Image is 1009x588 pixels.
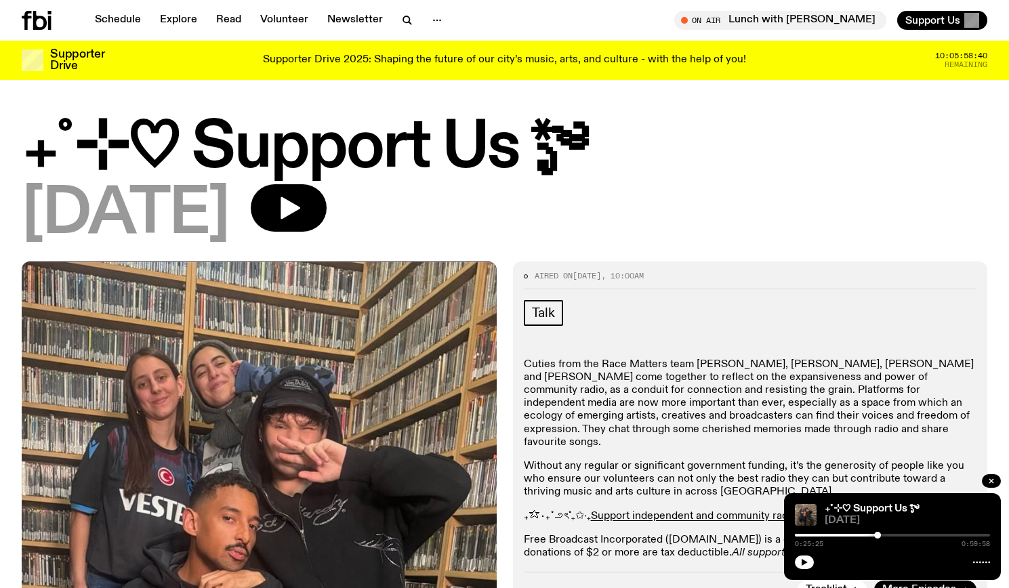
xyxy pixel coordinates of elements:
span: 10:05:58:40 [935,52,987,60]
span: 0:59:58 [962,541,990,547]
span: Aired on [535,270,573,281]
a: Talk [524,300,563,326]
a: Explore [152,11,205,30]
a: Volunteer [252,11,316,30]
p: Without any regular or significant government funding, it’s the generosity of people like you who... [524,460,977,499]
p: Cuties from the Race Matters team [PERSON_NAME], [PERSON_NAME], [PERSON_NAME] and [PERSON_NAME] c... [524,358,977,449]
p: Supporter Drive 2025: Shaping the future of our city’s music, arts, and culture - with the help o... [263,54,746,66]
span: Remaining [945,61,987,68]
span: [DATE] [22,184,229,245]
span: Talk [532,306,555,320]
a: Newsletter [319,11,391,30]
a: ₊˚⊹♡ Support Us *ೃ༄ [825,503,919,514]
h3: Supporter Drive [50,49,104,72]
button: Support Us [897,11,987,30]
button: On AirLunch with [PERSON_NAME] [674,11,886,30]
span: Support Us [905,14,960,26]
a: Support independent and community radio [591,511,797,522]
span: 0:25:25 [795,541,823,547]
p: ₊✩‧₊˚౨ৎ˚₊✩‧₊ ₊✩‧₊˚౨ৎ˚₊✩‧₊ [524,510,977,523]
span: [DATE] [573,270,601,281]
em: All supporters will receive a tax deductible receipt. [524,547,939,571]
a: Read [208,11,249,30]
span: , 10:00am [601,270,644,281]
p: Free Broadcast Incorporated ([DOMAIN_NAME]) is a deductible gift recipient and so all donations o... [524,534,977,573]
h1: ₊˚⊹♡ Support Us *ೃ༄ [22,118,987,179]
a: Schedule [87,11,149,30]
span: [DATE] [825,516,990,526]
